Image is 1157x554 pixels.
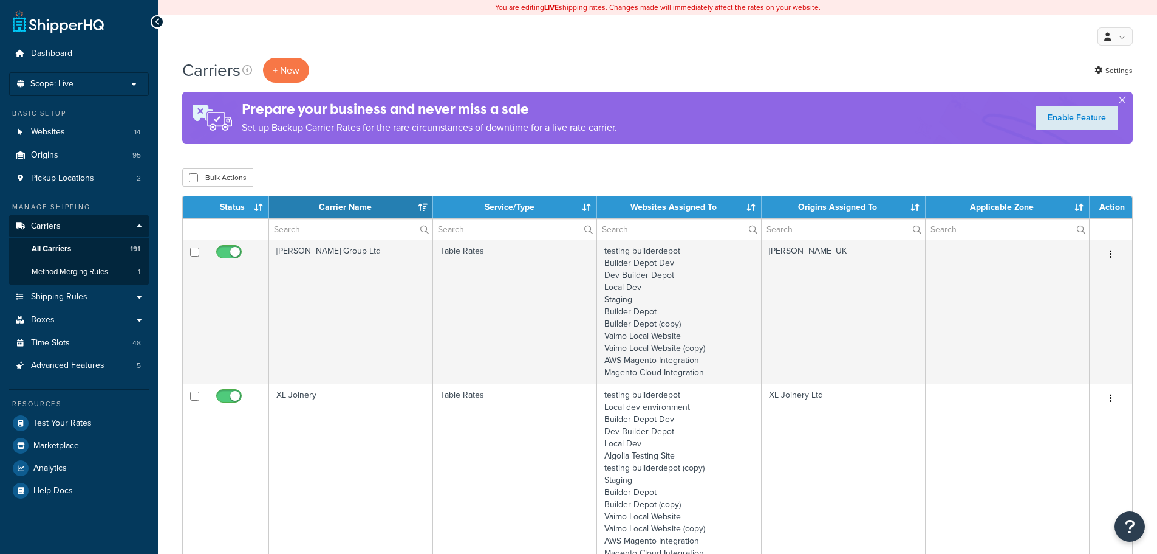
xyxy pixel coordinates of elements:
a: Settings [1094,62,1133,79]
img: ad-rules-rateshop-fe6ec290ccb7230408bd80ed9643f0289d75e0ffd9eb532fc0e269fcd187b520.png [182,92,242,144]
span: 191 [130,244,140,254]
input: Search [597,219,760,240]
a: Analytics [9,457,149,479]
a: Test Your Rates [9,412,149,434]
span: Time Slots [31,338,70,348]
th: Carrier Name: activate to sort column ascending [269,196,433,218]
span: Advanced Features [31,361,104,371]
span: 14 [134,127,141,137]
a: Carriers [9,215,149,238]
span: All Carriers [32,244,71,254]
input: Search [433,219,596,240]
div: Resources [9,399,149,409]
th: Applicable Zone: activate to sort column ascending [926,196,1090,218]
h4: Prepare your business and never miss a sale [242,99,617,119]
span: 2 [137,173,141,184]
a: Enable Feature [1036,106,1118,130]
span: Method Merging Rules [32,267,108,277]
li: Method Merging Rules [9,261,149,283]
span: Scope: Live [30,79,73,89]
a: All Carriers 191 [9,238,149,260]
li: Origins [9,144,149,167]
span: Origins [31,150,58,161]
a: Pickup Locations 2 [9,167,149,190]
a: Boxes [9,309,149,331]
a: Shipping Rules [9,286,149,308]
a: ShipperHQ Home [13,9,104,33]
span: 5 [137,361,141,371]
a: Help Docs [9,480,149,502]
span: Websites [31,127,65,137]
li: Time Slots [9,332,149,355]
td: Table Rates [433,240,597,384]
td: [PERSON_NAME] UK [762,240,926,384]
span: Analytics [33,463,67,474]
li: Websites [9,121,149,144]
span: Marketplace [33,441,79,451]
li: Advanced Features [9,355,149,377]
th: Websites Assigned To: activate to sort column ascending [597,196,761,218]
td: testing builderdepot Builder Depot Dev Dev Builder Depot Local Dev Staging Builder Depot Builder ... [597,240,761,384]
button: Bulk Actions [182,168,253,187]
div: Basic Setup [9,108,149,119]
input: Search [926,219,1089,240]
span: Dashboard [31,49,72,59]
th: Status: activate to sort column ascending [206,196,269,218]
span: Help Docs [33,486,73,496]
span: Shipping Rules [31,292,87,302]
span: 48 [132,338,141,348]
li: Carriers [9,215,149,285]
td: [PERSON_NAME] Group Ltd [269,240,433,384]
span: Carriers [31,221,61,232]
button: Open Resource Center [1114,511,1145,542]
input: Search [269,219,432,240]
span: 1 [138,267,140,277]
h1: Carriers [182,58,241,82]
li: Pickup Locations [9,167,149,190]
b: LIVE [544,2,559,13]
span: Test Your Rates [33,418,92,429]
a: Dashboard [9,43,149,65]
a: Method Merging Rules 1 [9,261,149,283]
a: Time Slots 48 [9,332,149,355]
div: Manage Shipping [9,202,149,212]
a: Marketplace [9,435,149,457]
span: Boxes [31,315,55,325]
th: Origins Assigned To: activate to sort column ascending [762,196,926,218]
p: Set up Backup Carrier Rates for the rare circumstances of downtime for a live rate carrier. [242,119,617,136]
a: Websites 14 [9,121,149,144]
a: Origins 95 [9,144,149,167]
input: Search [762,219,925,240]
span: 95 [132,150,141,161]
a: Advanced Features 5 [9,355,149,377]
span: Pickup Locations [31,173,94,184]
button: + New [263,58,309,83]
li: All Carriers [9,238,149,260]
th: Action [1090,196,1132,218]
th: Service/Type: activate to sort column ascending [433,196,597,218]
